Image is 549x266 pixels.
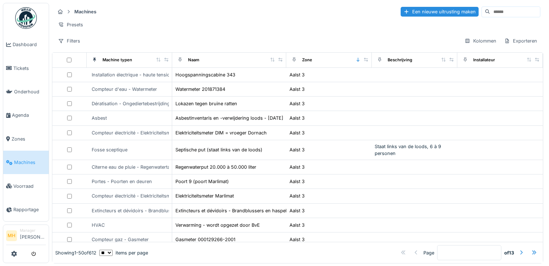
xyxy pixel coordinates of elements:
div: Compteur électricité - Elektriciteitsmeter [92,129,179,136]
div: Regenwaterput 20.000 à 50.000 liter [175,164,256,170]
div: Installateur [473,57,495,63]
div: Gasmeter 000129266-2001 [175,236,235,243]
div: Watermeter 201871384 [175,86,225,93]
div: Beschrijving [388,57,412,63]
div: Portes - Poorten en deuren [92,178,152,185]
div: Machine typen [103,57,132,63]
strong: of 13 [504,249,514,256]
span: Agenda [12,112,46,119]
div: Kolommen [461,36,500,46]
a: Rapportage [3,198,49,221]
div: Manager [20,228,46,233]
a: Machines [3,151,49,174]
div: Asbestinventaris en -verwijdering loods - [DATE] [175,115,283,121]
div: Aalst 3 [289,192,305,199]
a: Zones [3,127,49,151]
div: Verwarming - wordt opgezet door BvE [175,222,260,229]
div: Installation électrique - haute tension [92,71,173,78]
div: Aalst 3 [289,71,305,78]
a: Agenda [3,103,49,127]
div: Elektriciteitsmeter Marlimat [175,192,234,199]
span: Rapportage [13,206,46,213]
span: Machines [14,159,46,166]
div: Zone [302,57,312,63]
div: Asbest [92,115,107,121]
span: Voorraad [13,183,46,190]
div: Aalst 3 [289,207,305,214]
div: Citerne eau de pluie - Regenwatertank [92,164,175,170]
div: Aalst 3 [289,100,305,107]
div: Fosse sceptique [92,146,127,153]
div: Presets [55,19,86,30]
div: Compteur gaz - Gasmeter [92,236,149,243]
span: Zones [12,136,46,142]
div: Elektriciteitsmeter DIM = vroeger Dornach [175,129,267,136]
div: Compteur d'eau - Watermeter [92,86,157,93]
div: Extincteurs et dévidoirs - Brandblussers en haspels [175,207,289,214]
li: MH [6,230,17,241]
span: Onderhoud [14,88,46,95]
div: Poort 9 (poort Marlimat) [175,178,229,185]
div: Staat links van de loods, 6 à 9 personen [375,143,454,157]
div: Hoogspanningscabine 343 [175,71,235,78]
div: Aalst 3 [289,86,305,93]
img: Badge_color-CXgf-gQk.svg [15,7,37,29]
div: Exporteren [501,36,540,46]
div: Aalst 3 [289,178,305,185]
a: MH Manager[PERSON_NAME] [6,228,46,245]
li: [PERSON_NAME] [20,228,46,243]
div: Page [423,249,434,256]
span: Dashboard [13,41,46,48]
div: Een nieuwe uitrusting maken [401,7,479,17]
div: Showing 1 - 50 of 612 [55,249,96,256]
a: Tickets [3,56,49,80]
a: Onderhoud [3,80,49,103]
div: Aalst 3 [289,146,305,153]
a: Voorraad [3,174,49,198]
div: Aalst 3 [289,115,305,121]
div: Septische put (staat links van de loods) [175,146,262,153]
div: Aalst 3 [289,129,305,136]
div: Aalst 3 [289,164,305,170]
div: Dératisation - Ongediertebestrijding [92,100,170,107]
div: Extincteurs et dévidoirs - Brandblussers en haspels [92,207,205,214]
div: items per page [99,249,148,256]
div: Filters [55,36,83,46]
div: Aalst 3 [289,222,305,229]
div: HVAC [92,222,105,229]
div: Compteur électricité - Elektriciteitsmeter [92,192,179,199]
div: Lokazen tegen bruine ratten [175,100,237,107]
div: Aalst 3 [289,236,305,243]
strong: Machines [71,8,99,15]
a: Dashboard [3,33,49,56]
span: Tickets [13,65,46,72]
div: Naam [188,57,199,63]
